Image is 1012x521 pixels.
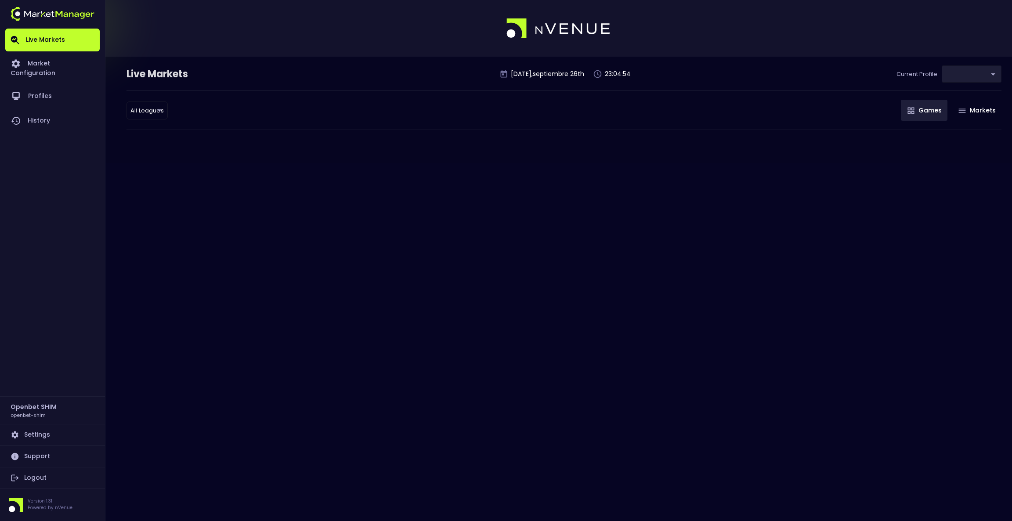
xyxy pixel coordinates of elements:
[506,18,611,39] img: logo
[605,69,631,79] p: 23:04:54
[958,109,966,113] img: gameIcon
[5,51,100,84] a: Market Configuration
[5,467,100,488] a: Logout
[126,67,234,81] div: Live Markets
[901,100,947,121] button: Games
[11,402,57,412] h2: Openbet SHIM
[5,84,100,109] a: Profiles
[5,109,100,133] a: History
[126,101,168,119] div: ​
[11,412,46,418] h3: openbet-shim
[5,498,100,512] div: Version 1.31Powered by nVenue
[11,7,94,21] img: logo
[5,29,100,51] a: Live Markets
[942,65,1001,83] div: ​
[28,504,72,511] p: Powered by nVenue
[5,446,100,467] a: Support
[896,70,937,79] p: Current Profile
[28,498,72,504] p: Version 1.31
[952,100,1001,121] button: Markets
[907,107,914,114] img: gameIcon
[5,424,100,445] a: Settings
[511,69,584,79] p: [DATE] , septiembre 26 th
